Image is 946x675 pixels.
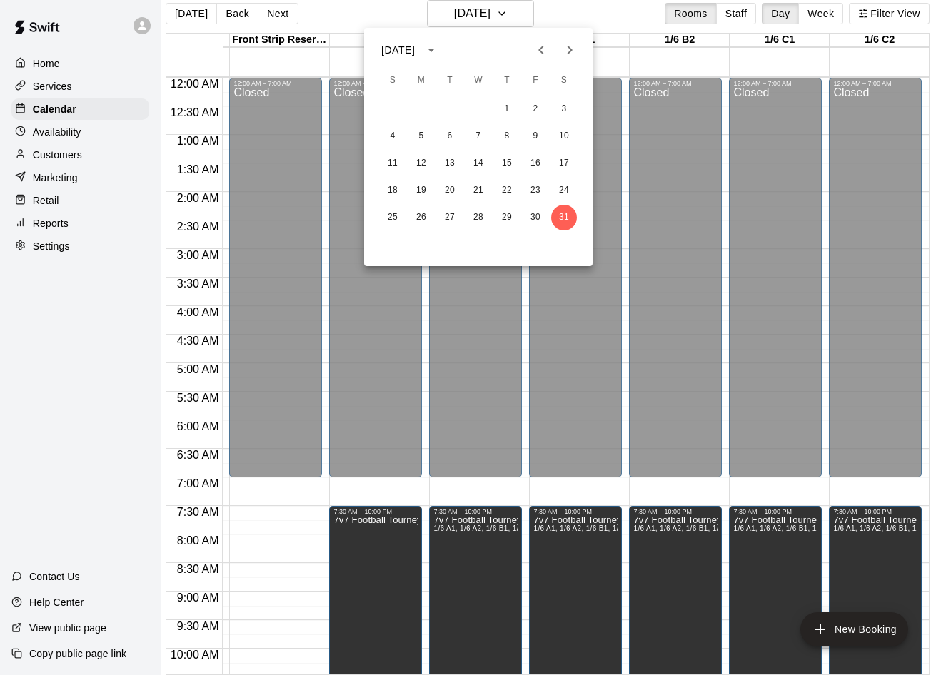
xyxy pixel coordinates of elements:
[437,151,463,176] button: 13
[408,178,434,203] button: 19
[437,66,463,95] span: Tuesday
[466,151,491,176] button: 14
[523,66,548,95] span: Friday
[523,96,548,122] button: 2
[380,205,406,230] button: 25
[551,66,577,95] span: Saturday
[551,96,577,122] button: 3
[437,123,463,149] button: 6
[419,38,443,62] button: calendar view is open, switch to year view
[494,123,520,149] button: 8
[551,178,577,203] button: 24
[408,151,434,176] button: 12
[523,123,548,149] button: 9
[523,178,548,203] button: 23
[408,123,434,149] button: 5
[466,178,491,203] button: 21
[466,205,491,230] button: 28
[380,151,406,176] button: 11
[527,36,555,64] button: Previous month
[494,205,520,230] button: 29
[494,151,520,176] button: 15
[494,96,520,122] button: 1
[494,66,520,95] span: Thursday
[380,123,406,149] button: 4
[380,66,406,95] span: Sunday
[523,151,548,176] button: 16
[437,178,463,203] button: 20
[408,66,434,95] span: Monday
[466,66,491,95] span: Wednesday
[551,123,577,149] button: 10
[437,205,463,230] button: 27
[494,178,520,203] button: 22
[523,205,548,230] button: 30
[466,123,491,149] button: 7
[408,205,434,230] button: 26
[551,205,577,230] button: 31
[551,151,577,176] button: 17
[381,43,415,58] div: [DATE]
[555,36,584,64] button: Next month
[380,178,406,203] button: 18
